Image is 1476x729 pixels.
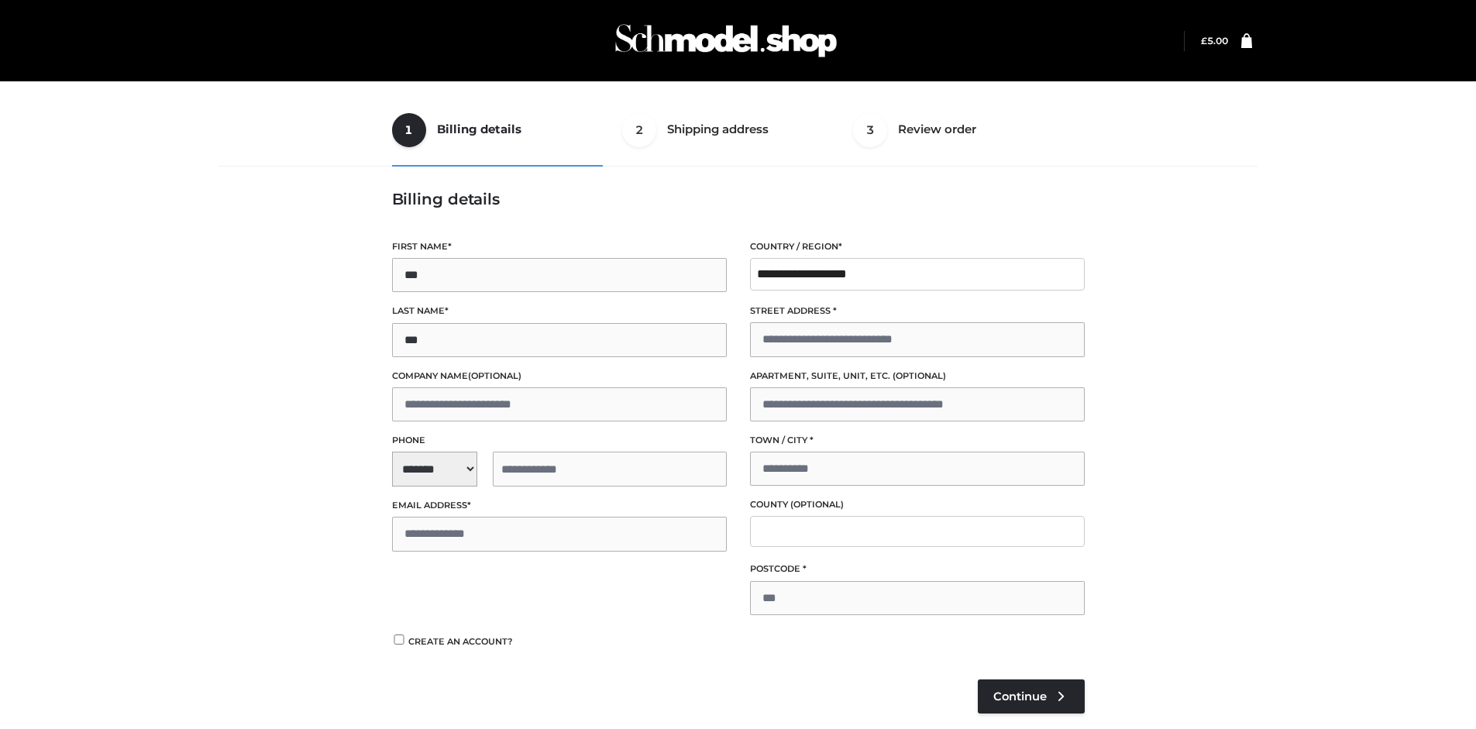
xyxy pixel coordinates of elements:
[750,497,1085,512] label: County
[392,239,727,254] label: First name
[392,634,406,645] input: Create an account?
[893,370,946,381] span: (optional)
[610,10,842,71] img: Schmodel Admin 964
[392,190,1085,208] h3: Billing details
[392,498,727,513] label: Email address
[1201,35,1228,46] a: £5.00
[408,636,513,647] span: Create an account?
[392,433,727,448] label: Phone
[978,679,1085,714] a: Continue
[392,304,727,318] label: Last name
[750,304,1085,318] label: Street address
[750,433,1085,448] label: Town / City
[790,499,844,510] span: (optional)
[750,369,1085,383] label: Apartment, suite, unit, etc.
[1201,35,1228,46] bdi: 5.00
[750,239,1085,254] label: Country / Region
[750,562,1085,576] label: Postcode
[392,369,727,383] label: Company name
[468,370,521,381] span: (optional)
[1201,35,1207,46] span: £
[993,689,1047,703] span: Continue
